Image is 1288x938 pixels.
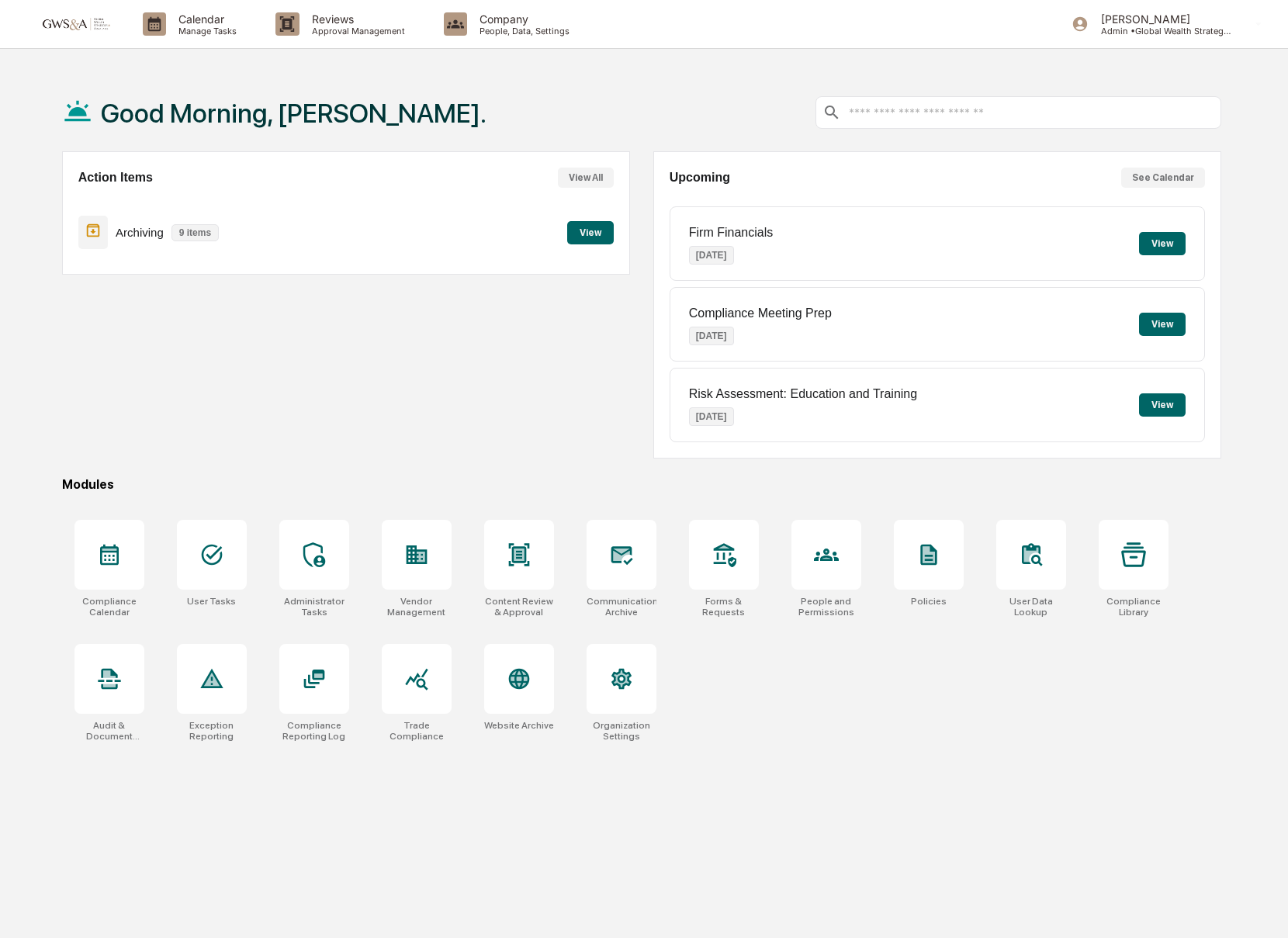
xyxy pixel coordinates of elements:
p: Admin • Global Wealth Strategies Associates [1089,26,1233,36]
div: Audit & Document Logs [74,720,144,742]
h2: Upcoming [670,171,730,185]
p: People, Data, Settings [467,26,577,36]
button: View All [558,168,614,188]
div: Website Archive [484,720,554,731]
div: Communications Archive [587,596,656,618]
div: Organization Settings [587,720,656,742]
button: View [567,221,614,244]
div: Forms & Requests [689,596,759,618]
div: Content Review & Approval [484,596,554,618]
p: Reviews [299,12,413,26]
div: People and Permissions [791,596,861,618]
div: Compliance Calendar [74,596,144,618]
a: View [567,224,614,239]
div: User Tasks [187,596,236,607]
div: Compliance Reporting Log [279,720,349,742]
p: [DATE] [689,327,734,345]
div: Exception Reporting [177,720,247,742]
p: Firm Financials [689,226,773,240]
img: logo [37,16,112,31]
button: View [1139,232,1186,255]
button: View [1139,313,1186,336]
h2: Action Items [78,171,153,185]
div: User Data Lookup [996,596,1066,618]
p: [DATE] [689,246,734,265]
p: Compliance Meeting Prep [689,306,832,320]
h1: Good Morning, [PERSON_NAME]. [101,98,486,129]
p: Approval Management [299,26,413,36]
div: Trade Compliance [382,720,452,742]
div: Compliance Library [1099,596,1169,618]
button: View [1139,393,1186,417]
p: Company [467,12,577,26]
div: Vendor Management [382,596,452,618]
div: Policies [911,596,947,607]
p: [PERSON_NAME] [1089,12,1233,26]
p: Archiving [116,226,164,239]
p: Risk Assessment: Education and Training [689,387,917,401]
div: Modules [62,477,1221,492]
div: Administrator Tasks [279,596,349,618]
p: Calendar [166,12,244,26]
p: Manage Tasks [166,26,244,36]
iframe: Open customer support [1238,887,1280,929]
p: [DATE] [689,407,734,426]
p: 9 items [171,224,219,241]
button: See Calendar [1121,168,1205,188]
